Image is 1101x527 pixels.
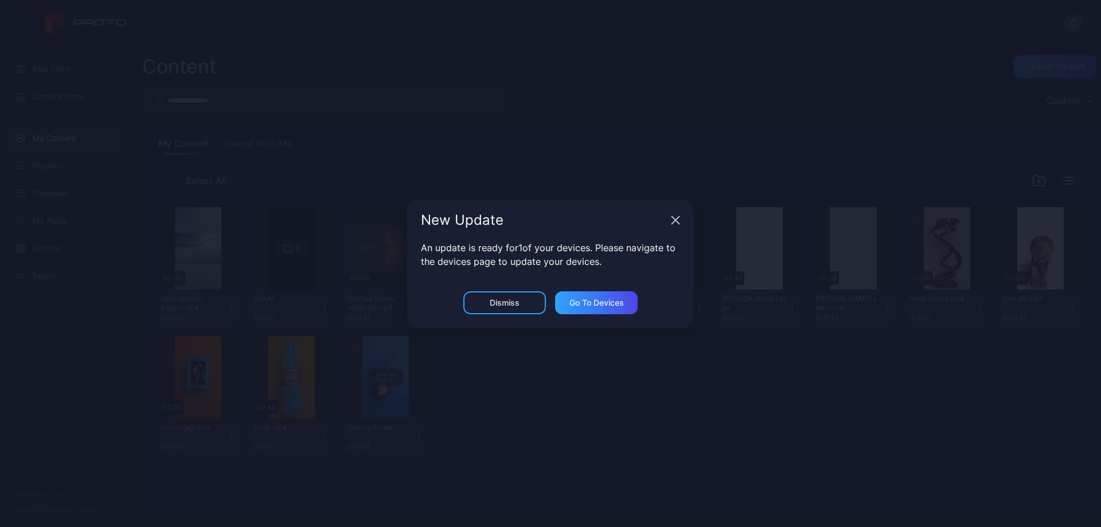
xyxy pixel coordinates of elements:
[569,298,624,307] div: Go to devices
[490,298,520,307] div: Dismiss
[421,241,680,268] p: An update is ready for 1 of your devices. Please navigate to the devices page to update your devi...
[463,291,546,314] button: Dismiss
[421,213,666,227] div: New Update
[555,291,638,314] button: Go to devices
